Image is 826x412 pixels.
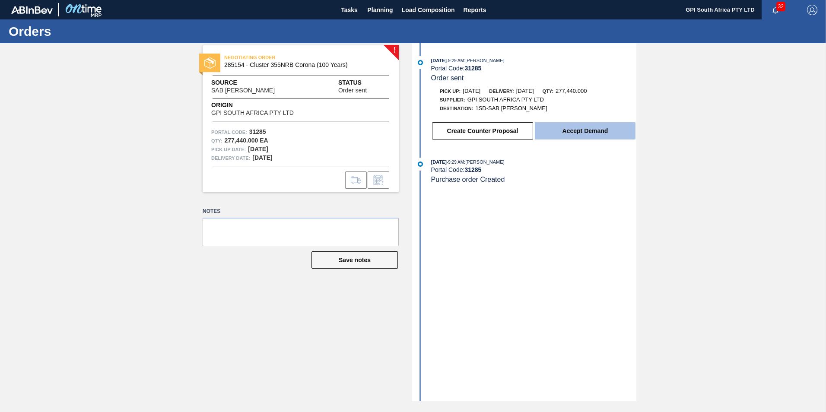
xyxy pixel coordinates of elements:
[211,110,294,116] span: GPI SOUTH AFRICA PTY LTD
[11,6,53,14] img: TNhmsLtSVTkK8tSr43FrP2fwEKptu5GPRR3wAAAABJRU5ErkJggg==
[211,101,315,110] span: Origin
[338,87,367,94] span: Order sent
[543,89,553,94] span: Qty:
[368,5,393,15] span: Planning
[431,74,464,82] span: Order sent
[475,105,547,111] span: 1SD-SAB [PERSON_NAME]
[556,88,587,94] span: 277,440.000
[467,96,544,103] span: GPI SOUTH AFRICA PTY LTD
[431,166,636,173] div: Portal Code:
[203,205,399,218] label: Notes
[211,87,275,94] span: SAB [PERSON_NAME]
[431,58,447,63] span: [DATE]
[516,88,534,94] span: [DATE]
[535,122,635,139] button: Accept Demand
[345,171,367,189] div: Go to Load Composition
[211,128,247,136] span: Portal Code:
[9,26,162,36] h1: Orders
[249,128,266,135] strong: 31285
[807,5,817,15] img: Logout
[431,159,447,165] span: [DATE]
[432,122,533,139] button: Create Counter Proposal
[248,146,268,152] strong: [DATE]
[440,89,461,94] span: Pick up:
[224,62,381,68] span: 285154 - Cluster 355NRB Corona (100 Years)
[464,166,481,173] strong: 31285
[447,160,464,165] span: - 9:29 AM
[204,57,216,69] img: status
[402,5,455,15] span: Load Composition
[447,58,464,63] span: - 9:29 AM
[463,88,480,94] span: [DATE]
[211,136,222,145] span: Qty :
[464,159,505,165] span: : [PERSON_NAME]
[418,162,423,167] img: atual
[224,137,268,144] strong: 277,440.000 EA
[762,4,789,16] button: Notifications
[224,53,345,62] span: NEGOTIATING ORDER
[464,5,486,15] span: Reports
[211,78,301,87] span: Source
[440,106,473,111] span: Destination:
[431,176,505,183] span: Purchase order Created
[440,97,465,102] span: Supplier:
[776,2,785,11] span: 32
[464,65,481,72] strong: 31285
[338,78,390,87] span: Status
[252,154,272,161] strong: [DATE]
[340,5,359,15] span: Tasks
[431,65,636,72] div: Portal Code:
[464,58,505,63] span: : [PERSON_NAME]
[418,60,423,65] img: atual
[211,145,246,154] span: Pick up Date:
[368,171,389,189] div: Inform order change
[211,154,250,162] span: Delivery Date:
[489,89,514,94] span: Delivery:
[311,251,398,269] button: Save notes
